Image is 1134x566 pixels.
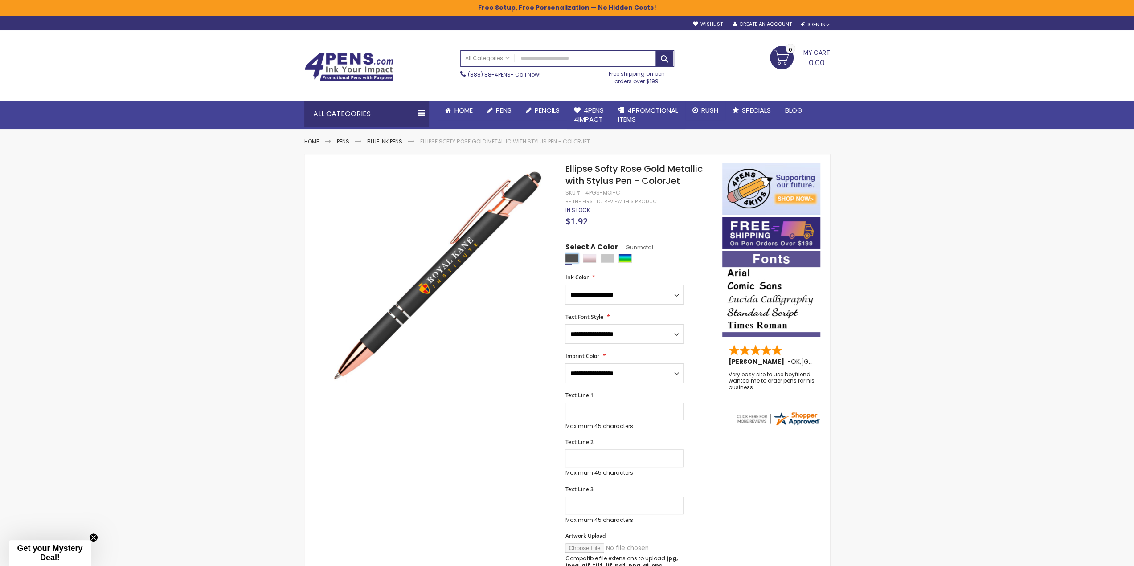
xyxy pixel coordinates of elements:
li: Ellipse Softy Rose Gold Metallic with Stylus Pen - ColorJet [420,138,590,145]
div: Rose Gold [583,254,596,263]
div: Get your Mystery Deal!Close teaser [9,540,91,566]
span: [PERSON_NAME] [729,357,787,366]
span: [GEOGRAPHIC_DATA] [801,357,867,366]
a: All Categories [461,51,514,65]
span: Home [454,106,473,115]
span: Text Line 2 [565,438,593,446]
a: Be the first to review this product [565,198,659,205]
span: All Categories [465,55,510,62]
img: gunmetal-ellipse-softy-rose-gold-metallic-with-stylus-colorjet-moi-c_1.jpg [322,162,553,393]
span: $1.92 [565,215,587,227]
div: Very easy site to use boyfriend wanted me to order pens for his business [729,371,815,391]
span: Ellipse Softy Rose Gold Metallic with Stylus Pen - ColorJet [565,163,702,187]
a: Blue ink Pens [367,138,402,145]
img: Free shipping on orders over $199 [722,217,820,249]
span: 0.00 [809,57,825,68]
div: Availability [565,207,590,214]
p: Maximum 45 characters [565,469,684,476]
div: Sign In [800,21,830,28]
p: Maximum 45 characters [565,423,684,430]
span: In stock [565,206,590,214]
strong: SKU [565,189,581,196]
span: Artwork Upload [565,532,605,540]
a: Rush [685,101,725,120]
a: Home [304,138,319,145]
span: Pens [496,106,512,115]
span: Rush [701,106,718,115]
a: (888) 88-4PENS [468,71,511,78]
span: Gunmetal [618,244,653,251]
a: Pencils [519,101,567,120]
span: Text Line 3 [565,485,593,493]
span: Text Line 1 [565,391,593,399]
a: 4PROMOTIONALITEMS [611,101,685,130]
span: - , [787,357,867,366]
span: 4Pens 4impact [574,106,604,124]
span: Blog [785,106,802,115]
div: Assorted [618,254,632,263]
a: Blog [778,101,810,120]
a: Home [438,101,480,120]
div: 4PGS-MOI-C [585,189,620,196]
p: Maximum 45 characters [565,517,684,524]
span: Get your Mystery Deal! [17,544,82,562]
button: Close teaser [89,533,98,542]
span: Ink Color [565,273,588,281]
a: 4Pens4impact [567,101,611,130]
span: OK [791,357,800,366]
div: Gunmetal [565,254,578,263]
img: font-personalization-examples [722,251,820,337]
div: All Categories [304,101,429,127]
img: 4Pens Custom Pens and Promotional Products [304,53,393,81]
img: 4pens 4 kids [722,163,820,215]
a: 4pens.com certificate URL [735,421,821,428]
a: Specials [725,101,778,120]
span: 4PROMOTIONAL ITEMS [618,106,678,124]
span: Select A Color [565,242,618,254]
div: Free shipping on pen orders over $199 [599,67,674,85]
a: Wishlist [692,21,722,28]
a: Create an Account [733,21,791,28]
img: 4pens.com widget logo [735,411,821,427]
a: 0.00 0 [770,46,830,68]
span: - Call Now! [468,71,540,78]
span: Pencils [535,106,560,115]
span: Imprint Color [565,352,599,360]
a: Pens [337,138,349,145]
div: Silver [601,254,614,263]
span: Text Font Style [565,313,603,321]
a: Pens [480,101,519,120]
span: Specials [742,106,771,115]
span: 0 [789,45,792,54]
